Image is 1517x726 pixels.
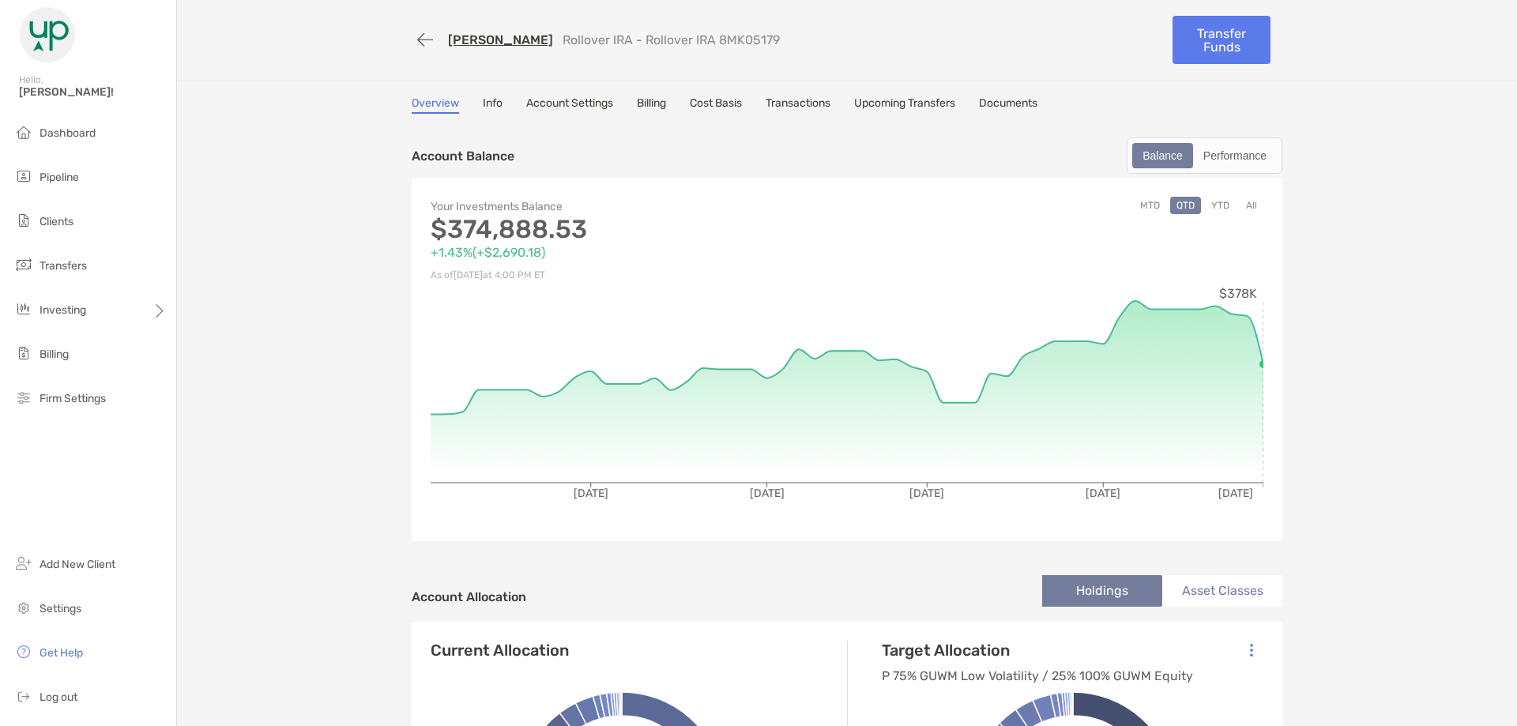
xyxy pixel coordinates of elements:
[1127,137,1282,174] div: segmented control
[979,96,1037,114] a: Documents
[1170,197,1201,214] button: QTD
[40,348,69,361] span: Billing
[882,666,1193,686] p: P 75% GUWM Low Volatility / 25% 100% GUWM Equity
[1162,575,1282,607] li: Asset Classes
[1134,197,1166,214] button: MTD
[431,220,847,239] p: $374,888.53
[14,122,33,141] img: dashboard icon
[412,589,526,604] h4: Account Allocation
[14,344,33,363] img: billing icon
[1218,487,1253,500] tspan: [DATE]
[14,167,33,186] img: pipeline icon
[40,646,83,660] span: Get Help
[909,487,944,500] tspan: [DATE]
[14,388,33,407] img: firm-settings icon
[40,215,73,228] span: Clients
[14,642,33,661] img: get-help icon
[19,6,76,63] img: Zoe Logo
[637,96,666,114] a: Billing
[40,171,79,184] span: Pipeline
[19,85,167,99] span: [PERSON_NAME]!
[40,126,96,140] span: Dashboard
[483,96,503,114] a: Info
[882,641,1193,660] h4: Target Allocation
[412,96,459,114] a: Overview
[1219,286,1257,301] tspan: $378K
[40,303,86,317] span: Investing
[412,146,514,166] p: Account Balance
[14,687,33,705] img: logout icon
[1173,16,1270,64] a: Transfer Funds
[563,32,780,47] p: Rollover IRA - Rollover IRA 8MK05179
[14,211,33,230] img: clients icon
[1240,197,1263,214] button: All
[14,598,33,617] img: settings icon
[574,487,608,500] tspan: [DATE]
[1086,487,1120,500] tspan: [DATE]
[40,558,115,571] span: Add New Client
[1042,575,1162,607] li: Holdings
[1134,145,1191,167] div: Balance
[690,96,742,114] a: Cost Basis
[14,554,33,573] img: add_new_client icon
[854,96,955,114] a: Upcoming Transfers
[14,299,33,318] img: investing icon
[40,690,77,704] span: Log out
[526,96,613,114] a: Account Settings
[431,265,847,285] p: As of [DATE] at 4:00 PM ET
[1250,643,1253,657] img: Icon List Menu
[766,96,830,114] a: Transactions
[40,392,106,405] span: Firm Settings
[40,259,87,273] span: Transfers
[1205,197,1236,214] button: YTD
[431,243,847,262] p: +1.43% ( +$2,690.18 )
[14,255,33,274] img: transfers icon
[431,197,847,216] p: Your Investments Balance
[1195,145,1275,167] div: Performance
[448,32,553,47] a: [PERSON_NAME]
[431,641,569,660] h4: Current Allocation
[750,487,785,500] tspan: [DATE]
[40,602,81,615] span: Settings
